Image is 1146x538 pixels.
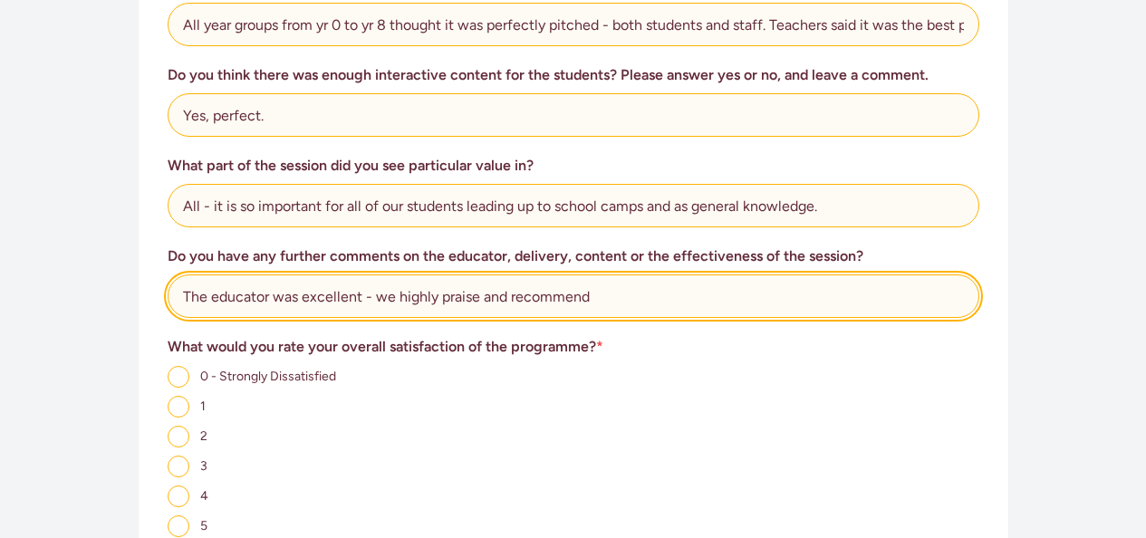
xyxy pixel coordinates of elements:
[168,426,189,447] input: 2
[200,369,336,384] span: 0 - Strongly Dissatisfied
[200,428,207,444] span: 2
[168,456,189,477] input: 3
[168,485,189,507] input: 4
[168,155,979,177] h3: What part of the session did you see particular value in?
[200,518,207,533] span: 5
[200,458,207,474] span: 3
[200,399,206,414] span: 1
[168,366,189,388] input: 0 - Strongly Dissatisfied
[168,396,189,418] input: 1
[168,336,979,358] h3: What would you rate your overall satisfaction of the programme?
[168,515,189,537] input: 5
[168,64,979,86] h3: Do you think there was enough interactive content for the students? Please answer yes or no, and ...
[168,245,979,267] h3: Do you have any further comments on the educator, delivery, content or the effectiveness of the s...
[200,488,208,504] span: 4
